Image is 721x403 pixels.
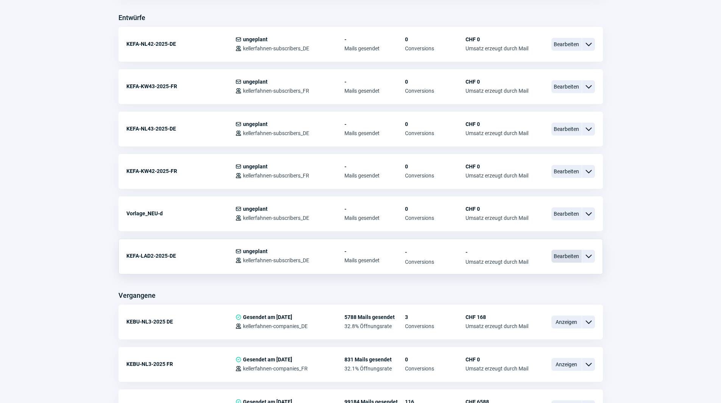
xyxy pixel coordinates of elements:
[466,88,528,94] span: Umsatz erzeugt durch Mail
[466,366,528,372] span: Umsatz erzeugt durch Mail
[118,289,156,302] h3: Vergangene
[243,206,268,212] span: ungeplant
[118,12,145,24] h3: Entwürfe
[344,130,405,136] span: Mails gesendet
[405,206,466,212] span: 0
[243,314,292,320] span: Gesendet am [DATE]
[344,163,405,170] span: -
[405,45,466,51] span: Conversions
[344,79,405,85] span: -
[551,38,582,51] span: Bearbeiten
[243,163,268,170] span: ungeplant
[551,165,582,178] span: Bearbeiten
[405,366,466,372] span: Conversions
[243,79,268,85] span: ungeplant
[405,215,466,221] span: Conversions
[466,121,528,127] span: CHF 0
[126,314,235,329] div: KEBU-NL3-2025 DE
[466,130,528,136] span: Umsatz erzeugt durch Mail
[405,163,466,170] span: 0
[126,356,235,372] div: KEBU-NL3-2025 FR
[126,206,235,221] div: Vorlage_NEU-d
[405,173,466,179] span: Conversions
[243,215,309,221] span: kellerfahnen-subscribers_DE
[405,88,466,94] span: Conversions
[551,80,582,93] span: Bearbeiten
[344,257,405,263] span: Mails gesendet
[243,36,268,42] span: ungeplant
[126,79,235,94] div: KEFA-KW43-2025-FR
[466,36,528,42] span: CHF 0
[466,323,528,329] span: Umsatz erzeugt durch Mail
[405,259,466,265] span: Conversions
[551,358,582,371] span: Anzeigen
[243,356,292,363] span: Gesendet am [DATE]
[405,356,466,363] span: 0
[405,121,466,127] span: 0
[243,366,308,372] span: kellerfahnen-companies_FR
[126,248,235,263] div: KEFA-LAD2-2025-DE
[405,36,466,42] span: 0
[551,207,582,220] span: Bearbeiten
[344,323,405,329] span: 32.8% Öffnungsrate
[344,314,405,320] span: 5788 Mails gesendet
[405,323,466,329] span: Conversions
[405,130,466,136] span: Conversions
[243,130,309,136] span: kellerfahnen-subscribers_DE
[466,163,528,170] span: CHF 0
[243,257,309,263] span: kellerfahnen-subscribers_DE
[466,173,528,179] span: Umsatz erzeugt durch Mail
[344,173,405,179] span: Mails gesendet
[126,163,235,179] div: KEFA-KW42-2025-FR
[466,215,528,221] span: Umsatz erzeugt durch Mail
[344,356,405,363] span: 831 Mails gesendet
[126,36,235,51] div: KEFA-NL42-2025-DE
[405,79,466,85] span: 0
[551,250,582,263] span: Bearbeiten
[466,314,528,320] span: CHF 168
[405,248,466,256] span: -
[344,45,405,51] span: Mails gesendet
[344,88,405,94] span: Mails gesendet
[466,45,528,51] span: Umsatz erzeugt durch Mail
[243,323,308,329] span: kellerfahnen-companies_DE
[126,121,235,136] div: KEFA-NL43-2025-DE
[243,45,309,51] span: kellerfahnen-subscribers_DE
[243,173,309,179] span: kellerfahnen-subscribers_FR
[344,206,405,212] span: -
[344,215,405,221] span: Mails gesendet
[466,356,528,363] span: CHF 0
[243,88,309,94] span: kellerfahnen-subscribers_FR
[344,36,405,42] span: -
[344,366,405,372] span: 32.1% Öffnungsrate
[243,121,268,127] span: ungeplant
[466,79,528,85] span: CHF 0
[405,314,466,320] span: 3
[243,248,268,254] span: ungeplant
[466,248,528,256] span: -
[551,123,582,135] span: Bearbeiten
[466,206,528,212] span: CHF 0
[344,121,405,127] span: -
[344,248,405,254] span: -
[551,316,582,328] span: Anzeigen
[466,259,528,265] span: Umsatz erzeugt durch Mail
